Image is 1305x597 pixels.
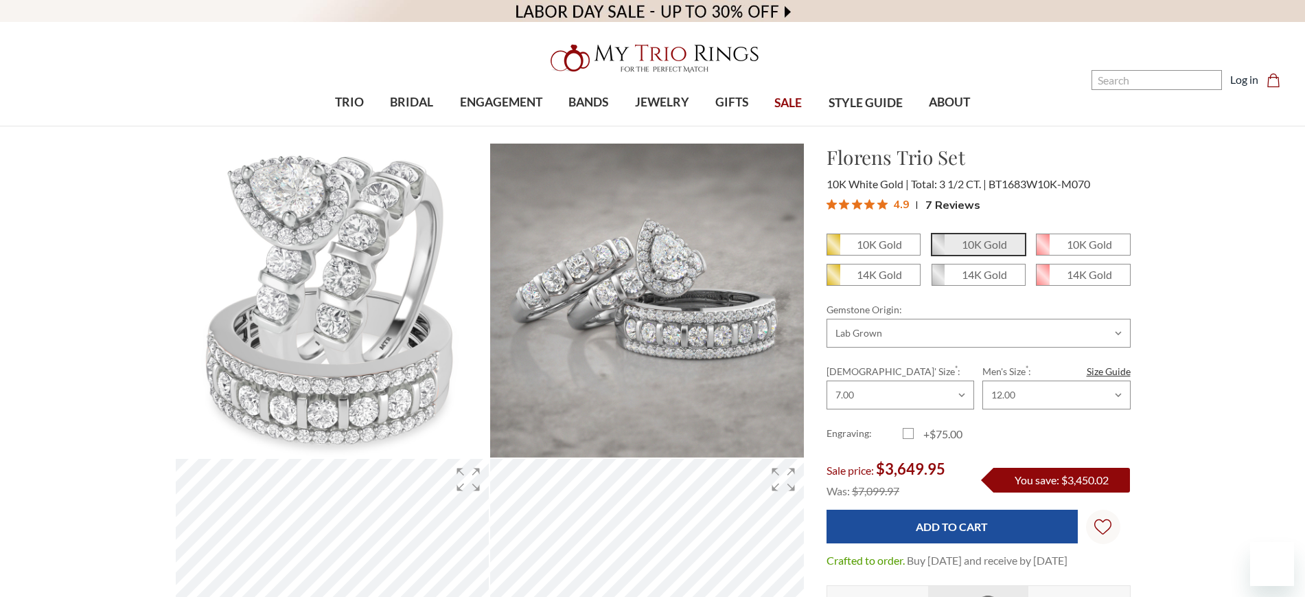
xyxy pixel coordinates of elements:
[911,177,986,190] span: Total: 3 1/2 CT.
[852,484,899,497] span: $7,099.97
[827,484,850,497] span: Was:
[1086,510,1120,544] a: Wish Lists
[390,93,433,111] span: BRIDAL
[460,93,542,111] span: ENGAGEMENT
[1267,71,1289,88] a: Cart with 0 items
[943,125,956,126] button: submenu toggle
[1067,238,1112,251] em: 10K Gold
[1087,364,1131,379] a: Size Guide
[857,238,902,251] em: 10K Gold
[1015,473,1109,486] span: You save: $3,450.02
[715,93,748,111] span: GIFTS
[568,93,608,111] span: BANDS
[176,144,489,458] img: Photo of Florens 3 1/2 ct tw. Lab Grown Pear Solitaire Trio Set 10K White Gold [BT1683W-M070]
[932,264,1025,285] span: 14K White Gold
[827,552,905,569] dt: Crafted to order.
[635,93,689,111] span: JEWELRY
[829,94,903,112] span: STYLE GUIDE
[827,302,1131,317] label: Gemstone Origin:
[1094,475,1111,578] svg: Wish Lists
[761,81,815,126] a: SALE
[925,194,980,215] span: 7 Reviews
[702,80,761,125] a: GIFTS
[907,552,1067,569] dd: Buy [DATE] and receive by [DATE]
[405,125,419,126] button: submenu toggle
[827,464,874,477] span: Sale price:
[932,234,1025,255] span: 10K White Gold
[555,80,621,125] a: BANDS
[621,80,702,125] a: JEWELRY
[903,426,979,442] label: +$75.00
[763,459,804,500] div: Enter fullscreen
[827,177,909,190] span: 10K White Gold
[1037,234,1129,255] span: 10K Rose Gold
[377,80,446,125] a: BRIDAL
[494,125,508,126] button: submenu toggle
[962,238,1007,251] em: 10K Gold
[827,364,974,379] label: [DEMOGRAPHIC_DATA]' Size :
[378,36,926,80] a: My Trio Rings
[1092,70,1222,90] input: Search and use arrows or TAB to navigate results
[982,364,1130,379] label: Men's Size :
[827,234,920,255] span: 10K Yellow Gold
[827,510,1078,543] input: Add to Cart
[543,36,763,80] img: My Trio Rings
[1067,268,1112,281] em: 14K Gold
[774,94,802,112] span: SALE
[827,264,920,285] span: 14K Yellow Gold
[1250,542,1294,586] iframe: Button to launch messaging window
[447,80,555,125] a: ENGAGEMENT
[857,268,902,281] em: 14K Gold
[962,268,1007,281] em: 14K Gold
[989,177,1090,190] span: BT1683W10K-M070
[827,426,903,442] label: Engraving:
[725,125,739,126] button: submenu toggle
[655,125,669,126] button: submenu toggle
[916,80,983,125] a: ABOUT
[815,81,915,126] a: STYLE GUIDE
[827,143,1131,172] h1: Florens Trio Set
[581,125,595,126] button: submenu toggle
[893,195,910,212] span: 4.9
[827,194,980,215] button: Rated 4.9 out of 5 stars from 7 reviews. Jump to reviews.
[876,460,945,478] span: $3,649.95
[1230,71,1258,88] a: Log in
[1267,74,1280,87] svg: cart.cart_preview
[490,144,804,458] img: Photo of Florens 3 1/2 ct tw. Lab Grown Pear Solitaire Trio Set 10K White Gold [BT1683W-M070]
[448,459,489,500] div: Enter fullscreen
[322,80,377,125] a: TRIO
[929,93,970,111] span: ABOUT
[1037,264,1129,285] span: 14K Rose Gold
[335,93,364,111] span: TRIO
[343,125,356,126] button: submenu toggle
